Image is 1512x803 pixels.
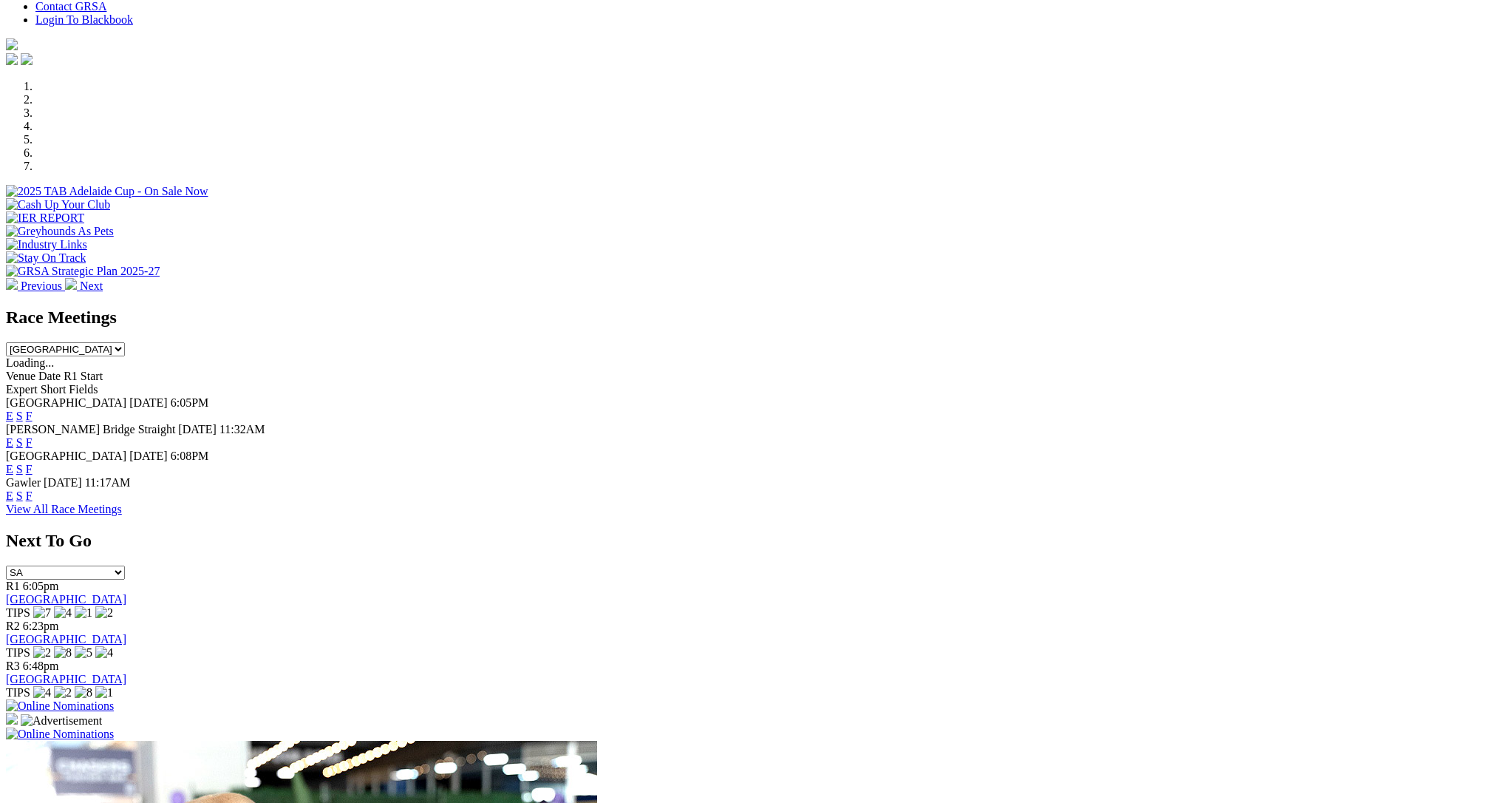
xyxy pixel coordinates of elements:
img: Online Nominations [6,699,114,713]
span: [DATE] [44,476,82,489]
span: Expert [6,383,38,396]
img: Greyhounds As Pets [6,225,114,238]
span: 11:32AM [219,423,265,436]
span: R2 [6,620,20,632]
a: S [16,489,23,502]
span: 6:48pm [23,660,59,672]
span: Fields [69,383,98,396]
a: E [6,489,13,502]
img: 2 [95,606,113,620]
a: [GEOGRAPHIC_DATA] [6,673,126,685]
a: E [6,463,13,475]
span: 6:05PM [171,396,209,409]
img: 1 [95,686,113,699]
img: 4 [54,606,72,620]
h2: Race Meetings [6,308,1506,328]
a: Next [65,279,103,292]
a: S [16,436,23,449]
span: Date [38,370,61,382]
img: 8 [54,646,72,660]
img: chevron-right-pager-white.svg [65,278,77,290]
span: TIPS [6,646,30,659]
img: facebook.svg [6,53,18,65]
img: logo-grsa-white.png [6,38,18,50]
a: View All Race Meetings [6,503,122,515]
img: Stay On Track [6,251,86,265]
span: Next [80,279,103,292]
img: 4 [95,646,113,660]
span: [GEOGRAPHIC_DATA] [6,396,126,409]
span: 6:23pm [23,620,59,632]
a: [GEOGRAPHIC_DATA] [6,593,126,606]
img: 5 [75,646,92,660]
span: [PERSON_NAME] Bridge Straight [6,423,175,436]
img: Industry Links [6,238,87,251]
img: 4 [33,686,51,699]
a: F [26,463,33,475]
img: Cash Up Your Club [6,198,110,211]
img: 8 [75,686,92,699]
span: TIPS [6,686,30,699]
a: F [26,436,33,449]
img: chevron-left-pager-white.svg [6,278,18,290]
span: R1 [6,580,20,592]
img: GRSA Strategic Plan 2025-27 [6,265,160,278]
img: twitter.svg [21,53,33,65]
img: 15187_Greyhounds_GreysPlayCentral_Resize_SA_WebsiteBanner_300x115_2025.jpg [6,713,18,725]
img: 2 [54,686,72,699]
a: E [6,436,13,449]
img: 7 [33,606,51,620]
span: TIPS [6,606,30,619]
a: Login To Blackbook [35,13,133,26]
span: Previous [21,279,62,292]
span: [DATE] [178,423,217,436]
a: [GEOGRAPHIC_DATA] [6,633,126,646]
span: Venue [6,370,35,382]
img: 2025 TAB Adelaide Cup - On Sale Now [6,185,208,198]
h2: Next To Go [6,531,1506,551]
span: Gawler [6,476,41,489]
span: R3 [6,660,20,672]
img: Online Nominations [6,728,114,741]
img: IER REPORT [6,211,84,225]
span: [GEOGRAPHIC_DATA] [6,450,126,462]
img: 2 [33,646,51,660]
a: F [26,410,33,422]
a: E [6,410,13,422]
span: [DATE] [129,396,168,409]
span: 11:17AM [85,476,131,489]
span: Short [41,383,67,396]
a: S [16,410,23,422]
span: 6:05pm [23,580,59,592]
span: R1 Start [64,370,103,382]
span: [DATE] [129,450,168,462]
a: F [26,489,33,502]
a: S [16,463,23,475]
a: Previous [6,279,65,292]
img: Advertisement [21,714,102,728]
span: Loading... [6,356,54,369]
span: 6:08PM [171,450,209,462]
img: 1 [75,606,92,620]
